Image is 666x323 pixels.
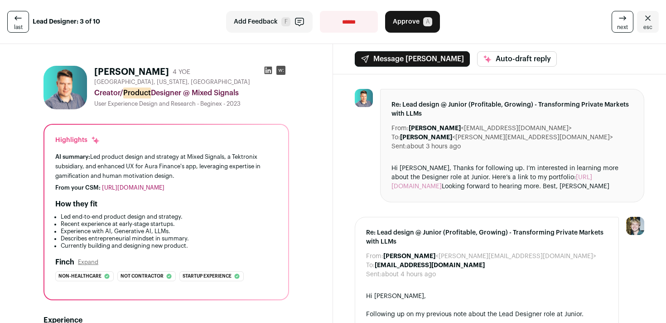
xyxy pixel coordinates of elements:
dt: Sent: [391,142,407,151]
img: 4a1b5e08c10703db3b309b0a7837bb7e9762e838829e55098ef5dcd892dfd325.jpg [43,66,87,109]
span: esc [643,24,652,31]
a: [URL][DOMAIN_NAME] [102,185,164,191]
b: [PERSON_NAME] [383,253,435,259]
b: [EMAIL_ADDRESS][DOMAIN_NAME] [375,262,485,269]
li: Recent experience at early-stage startups. [61,220,277,228]
span: Not contractor [121,272,164,281]
div: 4 YOE [173,68,190,77]
span: F [281,17,290,26]
div: Highlights [55,136,100,145]
mark: Product [123,88,151,98]
button: Message [PERSON_NAME] [355,51,470,67]
li: Led end-to-end product design and strategy. [61,213,277,220]
h2: Finch [55,257,74,268]
h1: [PERSON_NAME] [94,66,169,78]
div: Hi [PERSON_NAME], [366,292,608,301]
a: Close [637,11,659,33]
span: Re: Lead design @ Junior (Profitable, Growing) - Transforming Private Markets with LLMs [366,228,608,246]
span: Startup experience [183,272,232,281]
li: Currently building and designing new product. [61,242,277,250]
dt: From: [366,252,383,261]
span: Approve [393,17,420,26]
dd: <[PERSON_NAME][EMAIL_ADDRESS][DOMAIN_NAME]> [400,133,613,142]
a: last [7,11,29,33]
dt: From: [391,124,409,133]
span: Re: Lead design @ Junior (Profitable, Growing) - Transforming Private Markets with LLMs [391,100,633,118]
div: Creator/ Designer @ Mixed Signals [94,88,289,98]
li: Describes entrepreneurial mindset in summary. [61,235,277,242]
dt: Sent: [366,270,381,279]
h2: How they fit [55,199,97,210]
span: last [14,24,23,31]
dd: <[PERSON_NAME][EMAIL_ADDRESS][DOMAIN_NAME]> [383,252,596,261]
span: A [423,17,432,26]
dd: about 4 hours ago [381,270,436,279]
a: next [612,11,633,33]
dd: <[EMAIL_ADDRESS][DOMAIN_NAME]> [409,124,572,133]
dt: To: [366,261,375,270]
button: Approve A [385,11,440,33]
strong: Lead Designer: 3 of 10 [33,17,100,26]
dt: To: [391,133,400,142]
dd: about 3 hours ago [407,142,461,151]
span: [GEOGRAPHIC_DATA], [US_STATE], [GEOGRAPHIC_DATA] [94,78,250,86]
img: 6494470-medium_jpg [626,217,644,235]
span: From your CSM: [55,185,101,191]
span: AI summary: [55,154,90,160]
span: Add Feedback [234,17,278,26]
img: 4a1b5e08c10703db3b309b0a7837bb7e9762e838829e55098ef5dcd892dfd325.jpg [355,89,373,107]
li: Experience with AI, Generative AI, LLMs. [61,228,277,235]
div: Following up on my previous note about the Lead Designer role at Junior. [366,310,608,319]
button: Expand [78,259,98,266]
div: Led product design and strategy at Mixed Signals, a Tektronix subsidiary, and enhanced UX for Aur... [55,152,277,181]
span: Non-healthcare [58,272,101,281]
button: Add Feedback F [226,11,313,33]
span: next [617,24,628,31]
b: [PERSON_NAME] [400,134,452,141]
b: [PERSON_NAME] [409,125,461,132]
div: Hi [PERSON_NAME], Thanks for following up. I’m interested in learning more about the Designer rol... [391,164,633,191]
button: Auto-draft reply [477,51,557,67]
div: User Experience Design and Research - Beginex - 2023 [94,100,289,108]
